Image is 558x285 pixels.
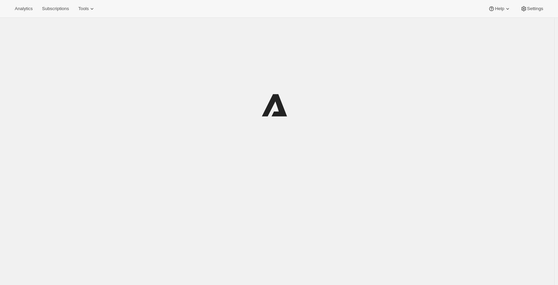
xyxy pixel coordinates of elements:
span: Help [495,6,504,11]
span: Tools [78,6,89,11]
span: Subscriptions [42,6,69,11]
span: Analytics [15,6,33,11]
button: Tools [74,4,99,13]
button: Analytics [11,4,37,13]
button: Settings [516,4,547,13]
span: Settings [527,6,543,11]
button: Subscriptions [38,4,73,13]
button: Help [484,4,515,13]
